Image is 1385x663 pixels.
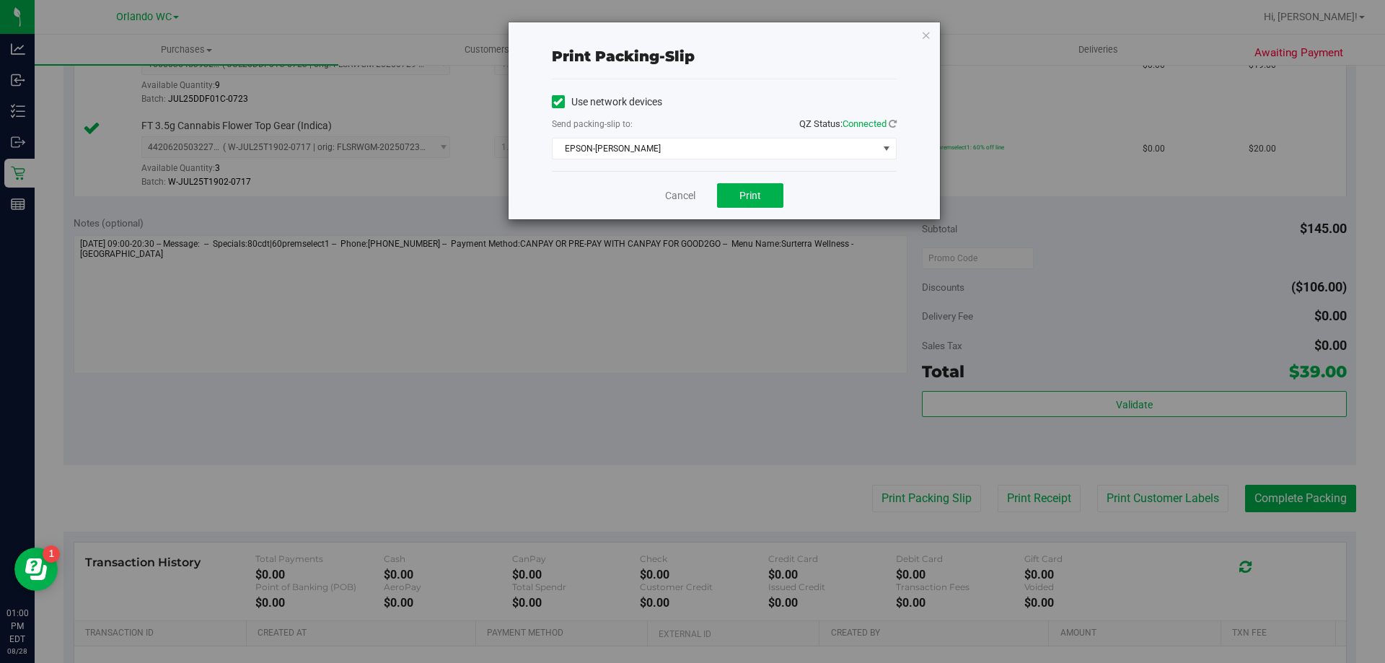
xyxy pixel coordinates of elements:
[799,118,897,129] span: QZ Status:
[717,183,783,208] button: Print
[843,118,887,129] span: Connected
[552,48,695,65] span: Print packing-slip
[877,139,895,159] span: select
[43,545,60,563] iframe: Resource center unread badge
[739,190,761,201] span: Print
[665,188,695,203] a: Cancel
[553,139,878,159] span: EPSON-[PERSON_NAME]
[552,95,662,110] label: Use network devices
[14,548,58,591] iframe: Resource center
[552,118,633,131] label: Send packing-slip to:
